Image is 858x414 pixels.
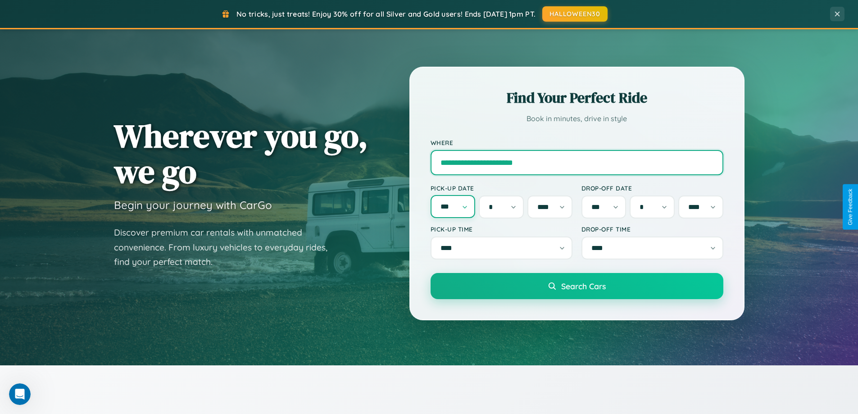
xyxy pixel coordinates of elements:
[431,112,723,125] p: Book in minutes, drive in style
[431,273,723,299] button: Search Cars
[114,198,272,212] h3: Begin your journey with CarGo
[114,118,368,189] h1: Wherever you go, we go
[581,225,723,233] label: Drop-off Time
[581,184,723,192] label: Drop-off Date
[431,225,572,233] label: Pick-up Time
[9,383,31,405] iframe: Intercom live chat
[431,139,723,146] label: Where
[236,9,536,18] span: No tricks, just treats! Enjoy 30% off for all Silver and Gold users! Ends [DATE] 1pm PT.
[847,189,853,225] div: Give Feedback
[114,225,339,269] p: Discover premium car rentals with unmatched convenience. From luxury vehicles to everyday rides, ...
[431,184,572,192] label: Pick-up Date
[542,6,608,22] button: HALLOWEEN30
[561,281,606,291] span: Search Cars
[431,88,723,108] h2: Find Your Perfect Ride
